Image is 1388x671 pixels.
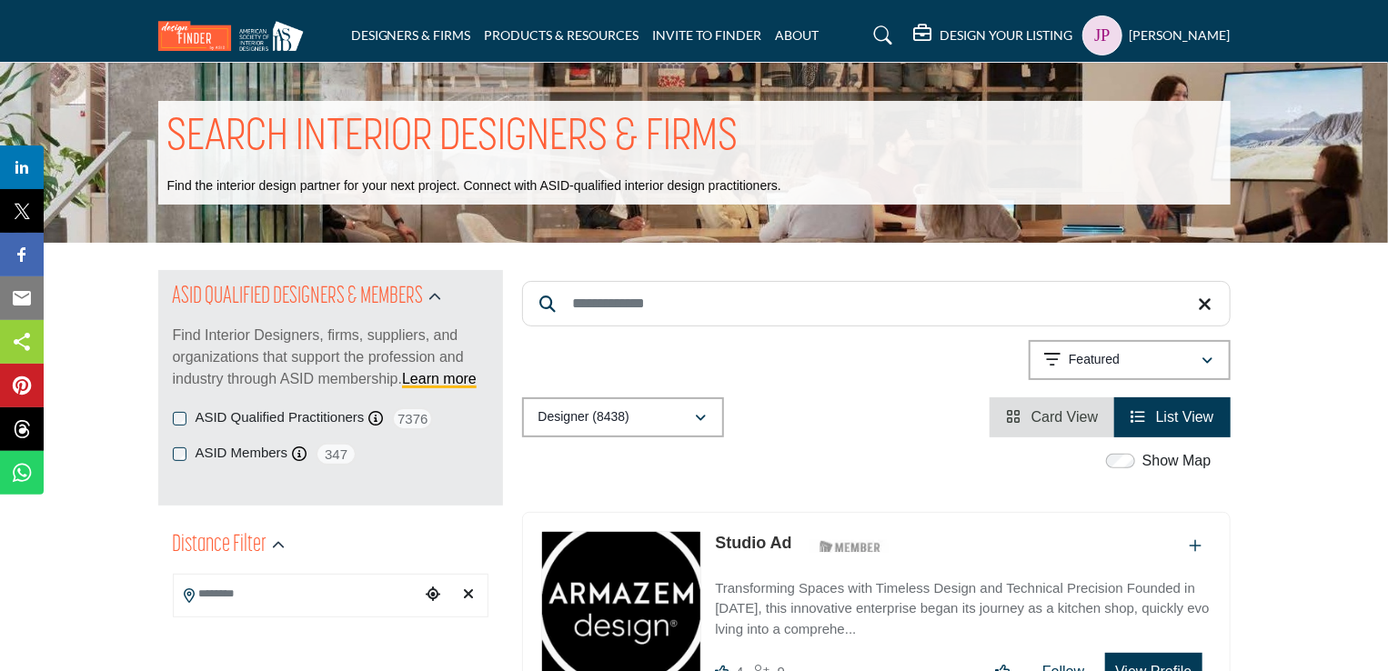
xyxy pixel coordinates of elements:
h2: Distance Filter [173,529,267,562]
input: Search Keyword [522,281,1231,326]
a: INVITE TO FINDER [653,27,762,43]
p: Find the interior design partner for your next project. Connect with ASID-qualified interior desi... [167,177,781,195]
li: Card View [990,397,1114,437]
input: Search Location [174,576,419,612]
a: View Card [1006,409,1098,425]
span: 7376 [392,407,433,430]
div: Clear search location [456,576,483,615]
p: Featured [1069,351,1120,369]
p: Find Interior Designers, firms, suppliers, and organizations that support the profession and indu... [173,325,488,390]
h2: ASID QUALIFIED DESIGNERS & MEMBERS [173,281,424,314]
a: Transforming Spaces with Timeless Design and Technical Precision Founded in [DATE], this innovati... [715,567,1211,640]
h5: DESIGN YOUR LISTING [940,27,1073,44]
p: Designer (8438) [538,408,629,426]
span: Card View [1031,409,1099,425]
a: DESIGNERS & FIRMS [351,27,471,43]
h5: [PERSON_NAME] [1130,26,1231,45]
a: View List [1131,409,1213,425]
div: DESIGN YOUR LISTING [914,25,1073,46]
span: 347 [316,443,357,466]
button: Featured [1029,340,1231,380]
h1: SEARCH INTERIOR DESIGNERS & FIRMS [167,110,739,166]
button: Designer (8438) [522,397,724,437]
a: Studio Ad [715,534,791,552]
li: List View [1114,397,1230,437]
a: Learn more [402,371,477,386]
label: ASID Qualified Practitioners [196,407,365,428]
a: Add To List [1190,538,1202,554]
input: ASID Members checkbox [173,447,186,461]
a: PRODUCTS & RESOURCES [485,27,639,43]
label: Show Map [1142,450,1212,472]
span: List View [1156,409,1214,425]
a: ABOUT [776,27,820,43]
img: ASID Members Badge Icon [810,536,891,558]
div: Choose your current location [419,576,447,615]
button: Show hide supplier dropdown [1082,15,1122,55]
img: Site Logo [158,21,313,51]
p: Studio Ad [715,531,791,556]
p: Transforming Spaces with Timeless Design and Technical Precision Founded in [DATE], this innovati... [715,578,1211,640]
label: ASID Members [196,443,288,464]
a: Search [856,21,904,50]
input: ASID Qualified Practitioners checkbox [173,412,186,426]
